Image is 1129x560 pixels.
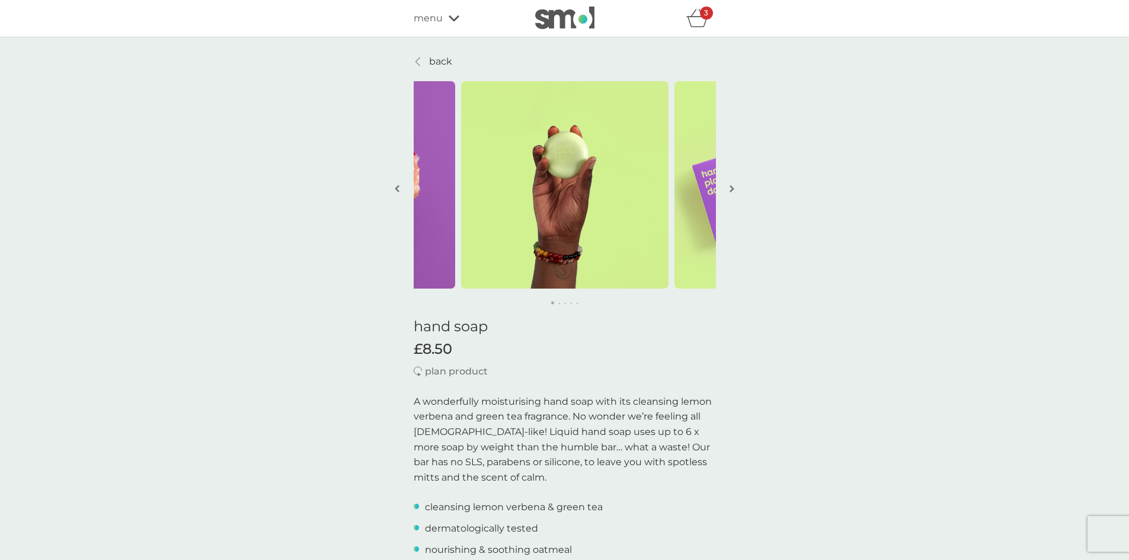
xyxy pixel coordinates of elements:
[414,11,443,26] span: menu
[414,341,452,358] span: £8.50
[425,521,538,536] p: dermatologically tested
[429,54,452,69] p: back
[425,364,488,379] p: plan product
[414,318,716,335] h1: hand soap
[425,542,572,558] p: nourishing & soothing oatmeal
[686,7,716,30] div: basket
[414,54,452,69] a: back
[730,184,734,193] img: right-arrow.svg
[535,7,594,29] img: smol
[414,394,716,485] p: A wonderfully moisturising hand soap with its cleansing lemon verbena and green tea fragrance. No...
[425,500,603,515] p: cleansing lemon verbena & green tea
[395,184,399,193] img: left-arrow.svg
